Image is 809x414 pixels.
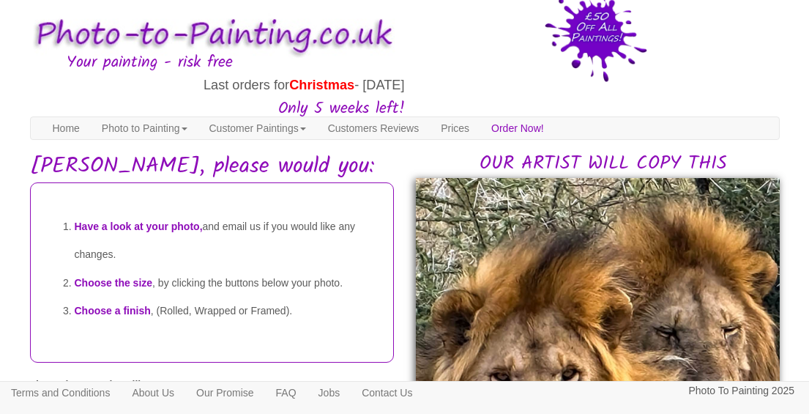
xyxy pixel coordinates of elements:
[351,382,423,404] a: Contact Us
[30,377,165,392] label: The style our artist will use:
[42,117,91,139] a: Home
[67,54,780,72] h3: Your painting - risk free
[23,7,398,64] img: Photo to Painting
[91,117,198,139] a: Photo to Painting
[307,382,351,404] a: Jobs
[265,382,307,404] a: FAQ
[204,78,405,92] span: Last orders for - [DATE]
[121,382,185,404] a: About Us
[198,117,317,139] a: Customer Paintings
[75,212,379,269] li: and email us if you would like any changes.
[430,117,480,139] a: Prices
[75,269,379,297] li: , by clicking the buttons below your photo.
[30,155,780,179] h1: [PERSON_NAME], please would you:
[289,78,354,92] span: Christmas
[688,382,794,400] p: Photo To Painting 2025
[75,221,203,232] span: Have a look at your photo,
[75,297,379,325] li: , (Rolled, Wrapped or Framed).
[185,382,265,404] a: Our Promise
[427,153,780,174] h2: OUR ARTIST WILL COPY THIS
[30,100,405,118] h3: Only 5 weeks left!
[75,305,151,317] span: Choose a finish
[317,117,430,139] a: Customers Reviews
[75,277,153,289] span: Choose the size
[480,117,555,139] a: Order Now!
